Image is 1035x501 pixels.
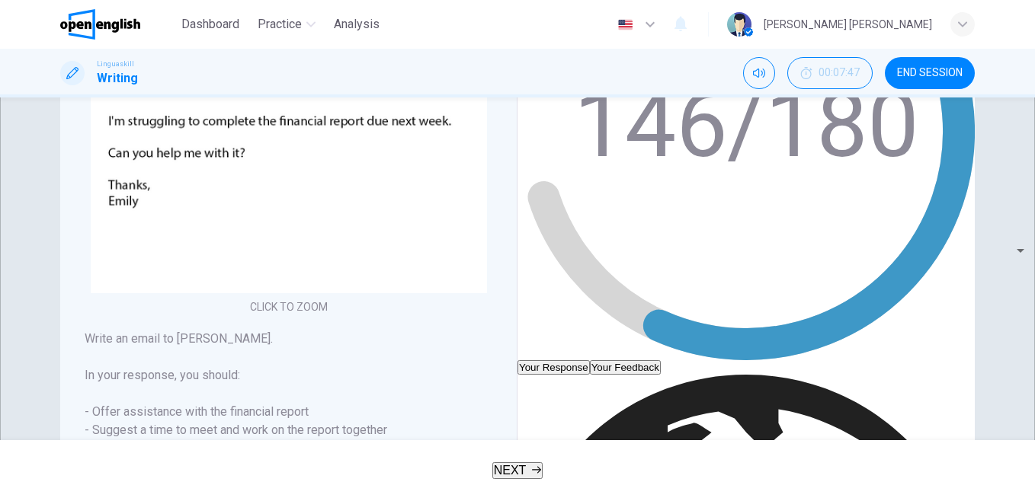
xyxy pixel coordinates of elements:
[727,12,751,37] img: Profile picture
[334,15,380,34] span: Analysis
[328,11,386,38] button: Analysis
[764,15,932,34] div: [PERSON_NAME] [PERSON_NAME]
[181,15,239,34] span: Dashboard
[517,360,590,375] button: Your Response
[787,57,873,89] div: Hide
[897,67,963,79] span: END SESSION
[590,360,661,375] button: Your Feedback
[885,57,975,89] button: END SESSION
[494,464,527,477] span: NEXT
[85,330,492,494] h6: Write an email to [PERSON_NAME]. In your response, you should: - Offer assistance with the financ...
[616,19,635,30] img: en
[175,11,245,38] button: Dashboard
[258,15,302,34] span: Practice
[819,67,860,79] span: 00:07:47
[787,57,873,89] button: 00:07:47
[60,9,140,40] img: OpenEnglish logo
[517,360,975,375] div: basic tabs example
[492,462,543,479] button: NEXT
[252,11,322,38] button: Practice
[97,59,134,69] span: Linguaskill
[574,72,918,178] text: 146/180
[743,57,775,89] div: Mute
[97,69,138,88] h1: Writing
[60,9,175,40] a: OpenEnglish logo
